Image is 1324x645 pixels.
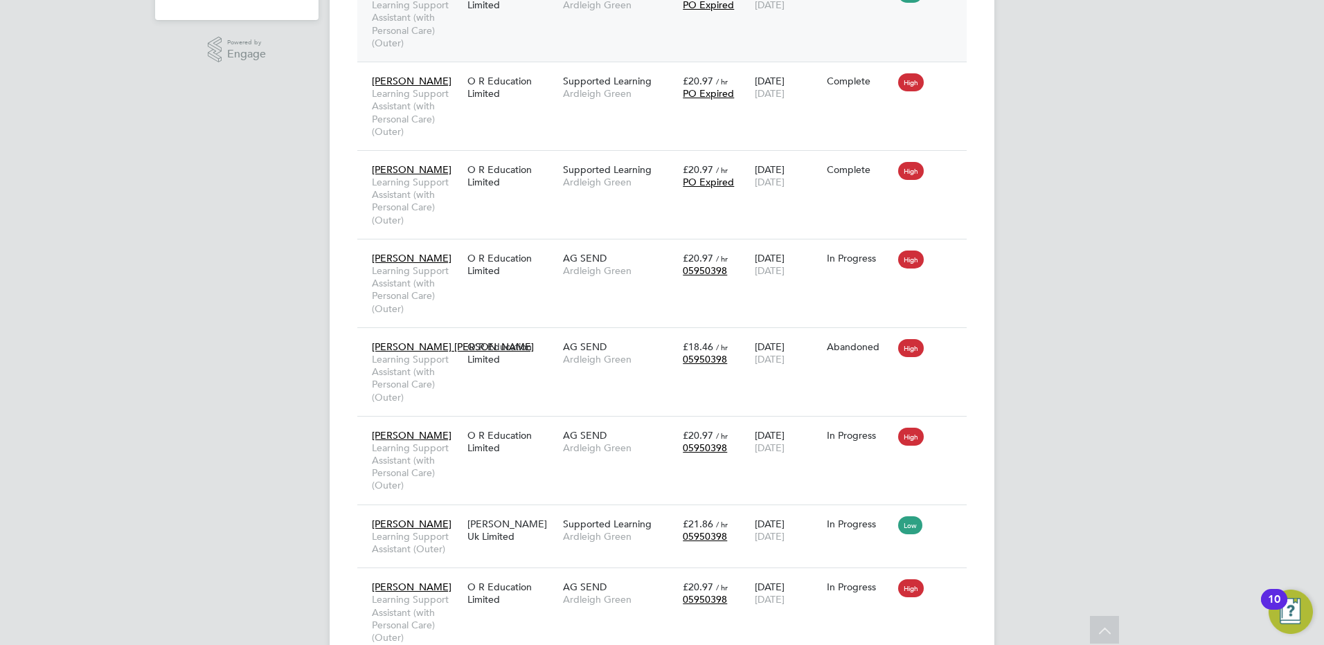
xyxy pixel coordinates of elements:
[716,519,728,529] span: / hr
[716,582,728,592] span: / hr
[563,163,652,176] span: Supported Learning
[464,334,560,372] div: O R Education Limited
[563,429,607,442] span: AG SEND
[755,353,785,365] span: [DATE]
[563,75,652,87] span: Supported Learning
[827,340,892,353] div: Abandoned
[755,530,785,543] span: [DATE]
[372,429,451,442] span: [PERSON_NAME]
[227,37,266,48] span: Powered by
[368,333,967,345] a: [PERSON_NAME] [PERSON_NAME]Learning Support Assistant (with Personal Care) (Outer)O R Education L...
[563,581,607,593] span: AG SEND
[827,163,892,176] div: Complete
[464,574,560,612] div: O R Education Limited
[683,176,734,188] span: PO Expired
[751,422,823,461] div: [DATE]
[563,530,676,543] span: Ardleigh Green
[898,516,922,534] span: Low
[208,37,267,63] a: Powered byEngage
[683,518,713,530] span: £21.86
[563,442,676,454] span: Ardleigh Green
[751,511,823,549] div: [DATE]
[683,75,713,87] span: £20.97
[898,339,924,357] span: High
[563,353,676,365] span: Ardleigh Green
[563,518,652,530] span: Supported Learning
[372,442,460,492] span: Learning Support Assistant (with Personal Care) (Outer)
[372,581,451,593] span: [PERSON_NAME]
[683,530,727,543] span: 05950398
[755,264,785,277] span: [DATE]
[683,442,727,454] span: 05950398
[755,593,785,606] span: [DATE]
[683,163,713,176] span: £20.97
[368,67,967,79] a: [PERSON_NAME]Learning Support Assistant (with Personal Care) (Outer)O R Education LimitedSupporte...
[563,87,676,100] span: Ardleigh Green
[827,518,892,530] div: In Progress
[683,252,713,264] span: £20.97
[372,518,451,530] span: [PERSON_NAME]
[368,421,967,433] a: [PERSON_NAME]Learning Support Assistant (with Personal Care) (Outer)O R Education LimitedAG SENDA...
[372,593,460,644] span: Learning Support Assistant (with Personal Care) (Outer)
[716,253,728,264] span: / hr
[372,264,460,315] span: Learning Support Assistant (with Personal Care) (Outer)
[755,176,785,188] span: [DATE]
[368,244,967,256] a: [PERSON_NAME]Learning Support Assistant (with Personal Care) (Outer)O R Education LimitedAG SENDA...
[898,73,924,91] span: High
[683,429,713,442] span: £20.97
[683,593,727,606] span: 05950398
[683,581,713,593] span: £20.97
[372,163,451,176] span: [PERSON_NAME]
[464,245,560,284] div: O R Education Limited
[716,165,728,175] span: / hr
[563,252,607,264] span: AG SEND
[372,87,460,138] span: Learning Support Assistant (with Personal Care) (Outer)
[563,340,607,353] span: AG SEND
[1268,599,1280,617] div: 10
[716,76,728,87] span: / hr
[683,264,727,277] span: 05950398
[683,353,727,365] span: 05950398
[372,75,451,87] span: [PERSON_NAME]
[898,251,924,269] span: High
[898,162,924,180] span: High
[372,252,451,264] span: [PERSON_NAME]
[464,156,560,195] div: O R Education Limited
[464,422,560,461] div: O R Education Limited
[368,156,967,167] a: [PERSON_NAME]Learning Support Assistant (with Personal Care) (Outer)O R Education LimitedSupporte...
[372,530,460,555] span: Learning Support Assistant (Outer)
[227,48,266,60] span: Engage
[716,430,728,441] span: / hr
[683,87,734,100] span: PO Expired
[898,428,924,446] span: High
[827,75,892,87] div: Complete
[827,429,892,442] div: In Progress
[751,245,823,284] div: [DATE]
[751,574,823,612] div: [DATE]
[751,334,823,372] div: [DATE]
[716,342,728,352] span: / hr
[1269,590,1313,634] button: Open Resource Center, 10 new notifications
[683,340,713,353] span: £18.46
[368,573,967,585] a: [PERSON_NAME]Learning Support Assistant (with Personal Care) (Outer)O R Education LimitedAG SENDA...
[372,340,534,353] span: [PERSON_NAME] [PERSON_NAME]
[755,87,785,100] span: [DATE]
[372,353,460,403] span: Learning Support Assistant (with Personal Care) (Outer)
[827,252,892,264] div: In Progress
[751,156,823,195] div: [DATE]
[563,176,676,188] span: Ardleigh Green
[751,68,823,107] div: [DATE]
[898,579,924,597] span: High
[563,264,676,277] span: Ardleigh Green
[368,510,967,522] a: [PERSON_NAME]Learning Support Assistant (Outer)[PERSON_NAME] Uk LimitedSupported LearningArdleigh...
[563,593,676,606] span: Ardleigh Green
[372,176,460,226] span: Learning Support Assistant (with Personal Care) (Outer)
[755,442,785,454] span: [DATE]
[827,581,892,593] div: In Progress
[464,511,560,549] div: [PERSON_NAME] Uk Limited
[464,68,560,107] div: O R Education Limited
